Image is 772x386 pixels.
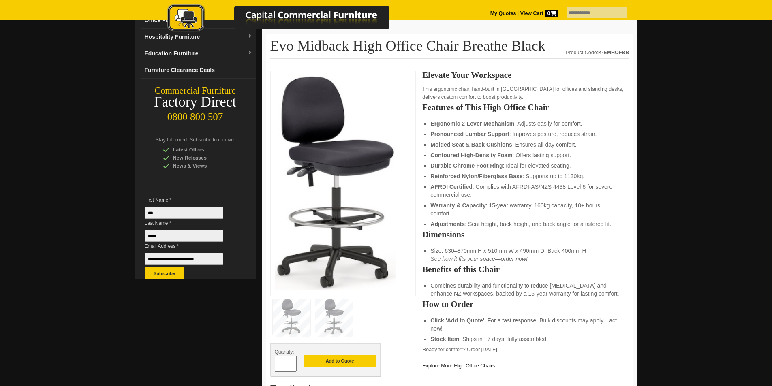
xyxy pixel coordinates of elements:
a: Furniture Clearance Deals [141,62,256,79]
strong: AFRDI Certified [430,183,472,190]
h2: How to Order [422,300,629,308]
li: : Offers lasting support. [430,151,621,159]
strong: Reinforced Nylon/Fiberglass Base [430,173,522,179]
p: Ready for comfort? Order [DATE]! [422,345,629,370]
li: : Improves posture, reduces strain. [430,130,621,138]
input: First Name * [145,207,223,219]
li: : Adjusts easily for comfort. [430,119,621,128]
li: : Supports up to 1130kg. [430,172,621,180]
a: Office Furnituredropdown [141,12,256,29]
li: : 15-year warranty, 160kg capacity, 10+ hours comfort. [430,201,621,218]
div: Latest Offers [163,146,240,154]
li: : Ships in ~7 days, fully assembled. [430,335,621,343]
span: First Name * [145,196,235,204]
a: Explore More High Office Chairs [422,363,495,369]
strong: Ergonomic 2-Lever Mechanism [430,120,514,127]
div: News & Views [163,162,240,170]
em: See how it fits your space—order now! [430,256,528,262]
div: Product Code: [566,49,629,57]
img: Capital Commercial Furniture Logo [145,4,429,34]
p: This ergonomic chair, hand-built in [GEOGRAPHIC_DATA] for offices and standing desks, delivers cu... [422,85,629,101]
strong: Stock Item [430,336,459,342]
button: Subscribe [145,267,184,279]
li: : Complies with AFRDI-AS/NZS 4438 Level 6 for severe commercial use. [430,183,621,199]
li: : Ensures all-day comfort. [430,141,621,149]
input: Last Name * [145,230,223,242]
img: Evo Midback High Office Chair in Breathe Black Fabric with ergonomic design and chrome foot ring. [275,75,396,290]
div: New Releases [163,154,240,162]
strong: K-EMHOFBB [598,50,629,55]
li: : Seat height, back height, and back angle for a tailored fit. [430,220,621,228]
div: Factory Direct [135,96,256,108]
span: Email Address * [145,242,235,250]
li: : Ideal for elevated seating. [430,162,621,170]
div: 0800 800 507 [135,107,256,123]
li: : For a fast response. Bulk discounts may apply—act now! [430,316,621,333]
strong: Adjustments [430,221,465,227]
a: Hospitality Furnituredropdown [141,29,256,45]
h2: Dimensions [422,230,629,239]
h2: Features of This High Office Chair [422,103,629,111]
a: My Quotes [490,11,516,16]
span: Quantity: [275,349,294,355]
li: Combines durability and functionality to reduce [MEDICAL_DATA] and enhance NZ workspaces, backed ... [430,282,621,298]
a: Education Furnituredropdown [141,45,256,62]
strong: Contoured High-Density Foam [430,152,512,158]
strong: Molded Seat & Back Cushions [430,141,512,148]
a: Capital Commercial Furniture Logo [145,4,429,36]
button: Add to Quote [304,355,376,367]
span: Last Name * [145,219,235,227]
strong: Click 'Add to Quote' [430,317,484,324]
img: dropdown [248,51,252,55]
h2: Benefits of this Chair [422,265,629,273]
h1: Evo Midback High Office Chair Breathe Black [270,38,629,59]
h2: Elevate Your Workspace [422,71,629,79]
strong: Durable Chrome Foot Ring [430,162,503,169]
strong: Warranty & Capacity [430,202,485,209]
li: Size: 630–870mm H x 510mm W x 490mm D; Back 400mm H [430,247,621,263]
strong: Pronounced Lumbar Support [430,131,509,137]
input: Email Address * [145,253,223,265]
span: Subscribe to receive: [190,137,235,143]
span: 0 [545,10,558,17]
strong: View Cart [520,11,558,16]
a: View Cart0 [519,11,558,16]
div: Commercial Furniture [135,85,256,96]
span: Stay Informed [156,137,187,143]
